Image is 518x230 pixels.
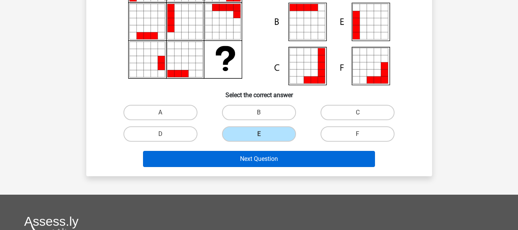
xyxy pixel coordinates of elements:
[222,126,296,142] label: E
[321,105,395,120] label: C
[143,151,375,167] button: Next Question
[222,105,296,120] label: B
[123,105,197,120] label: A
[123,126,197,142] label: D
[321,126,395,142] label: F
[99,85,420,99] h6: Select the correct answer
